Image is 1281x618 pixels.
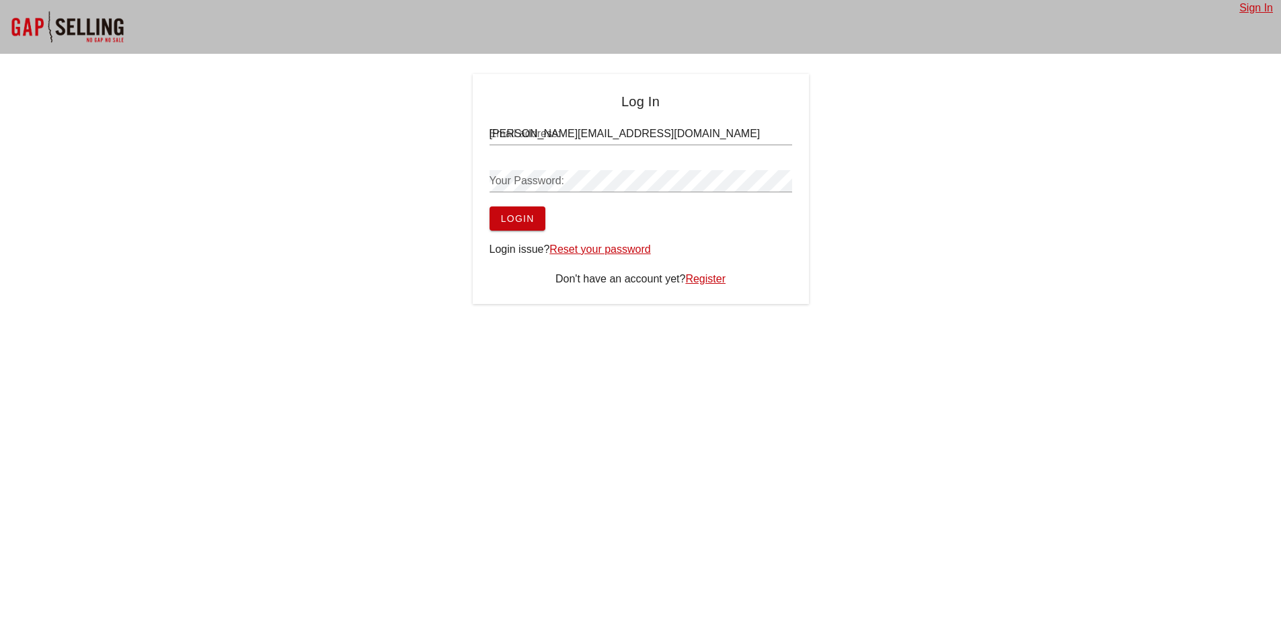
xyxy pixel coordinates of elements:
a: Sign In [1239,2,1273,13]
div: Keywords by Traffic [149,86,227,95]
img: website_grey.svg [22,35,32,46]
div: Don't have an account yet? [490,271,792,287]
div: Login issue? [490,241,792,258]
img: tab_domain_overview_orange.svg [36,85,47,95]
div: Domain: [DOMAIN_NAME] [35,35,148,46]
a: Reset your password [549,243,650,255]
a: Register [685,273,726,284]
img: logo_orange.svg [22,22,32,32]
button: Login [490,206,545,231]
span: Login [500,213,535,224]
div: v 4.0.25 [38,22,66,32]
div: Domain Overview [51,86,120,95]
img: tab_keywords_by_traffic_grey.svg [134,85,145,95]
h4: Log In [490,91,792,112]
